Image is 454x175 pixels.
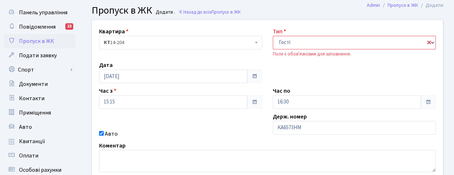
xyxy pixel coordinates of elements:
a: Подати заявку [4,48,75,63]
b: КТ [104,39,110,46]
a: Оплати [4,149,75,163]
label: Час по [273,87,290,95]
a: Повідомлення23 [4,20,75,34]
span: Пропуск в ЖК [211,9,241,15]
span: Подати заявку [19,52,57,59]
label: Коментар [99,141,126,150]
a: Admin [367,1,380,9]
a: Пропуск в ЖК [4,34,75,48]
span: Контакти [19,94,45,102]
a: Панель управління [4,5,75,20]
input: AA0001AA [273,121,436,135]
label: Тип [273,27,286,36]
span: Документи [19,80,48,88]
span: Приміщення [19,109,51,117]
span: Повідомлення [19,23,56,31]
label: Держ. номер [273,112,307,121]
span: Квитанції [19,137,45,145]
label: Час з [99,87,116,95]
a: Приміщення [4,106,75,120]
a: Спорт [4,63,75,77]
a: Авто [4,120,75,134]
a: Документи [4,77,75,91]
a: Контакти [4,91,75,106]
div: 23 [65,23,73,30]
label: Квартира [99,27,128,36]
span: <b>КТ</b>&nbsp;&nbsp;&nbsp;&nbsp;14-204 [99,36,262,49]
li: Додати [418,1,443,9]
a: Назад до всіхПропуск в ЖК [178,9,241,15]
span: Авто [19,123,32,131]
small: Додати . [154,9,175,15]
span: <b>КТ</b>&nbsp;&nbsp;&nbsp;&nbsp;14-204 [104,39,253,46]
span: Особові рахунки [19,166,61,174]
label: Дата [99,61,113,69]
span: Панель управління [19,9,67,16]
span: Оплати [19,152,38,160]
label: Авто [105,130,118,138]
a: Квитанції [4,134,75,149]
a: Пропуск в ЖК [388,1,418,9]
span: Пропуск в ЖК [19,37,54,45]
div: Поле є обов'язковим для заповнення. [273,51,436,58]
span: Пропуск в ЖК [92,3,152,18]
